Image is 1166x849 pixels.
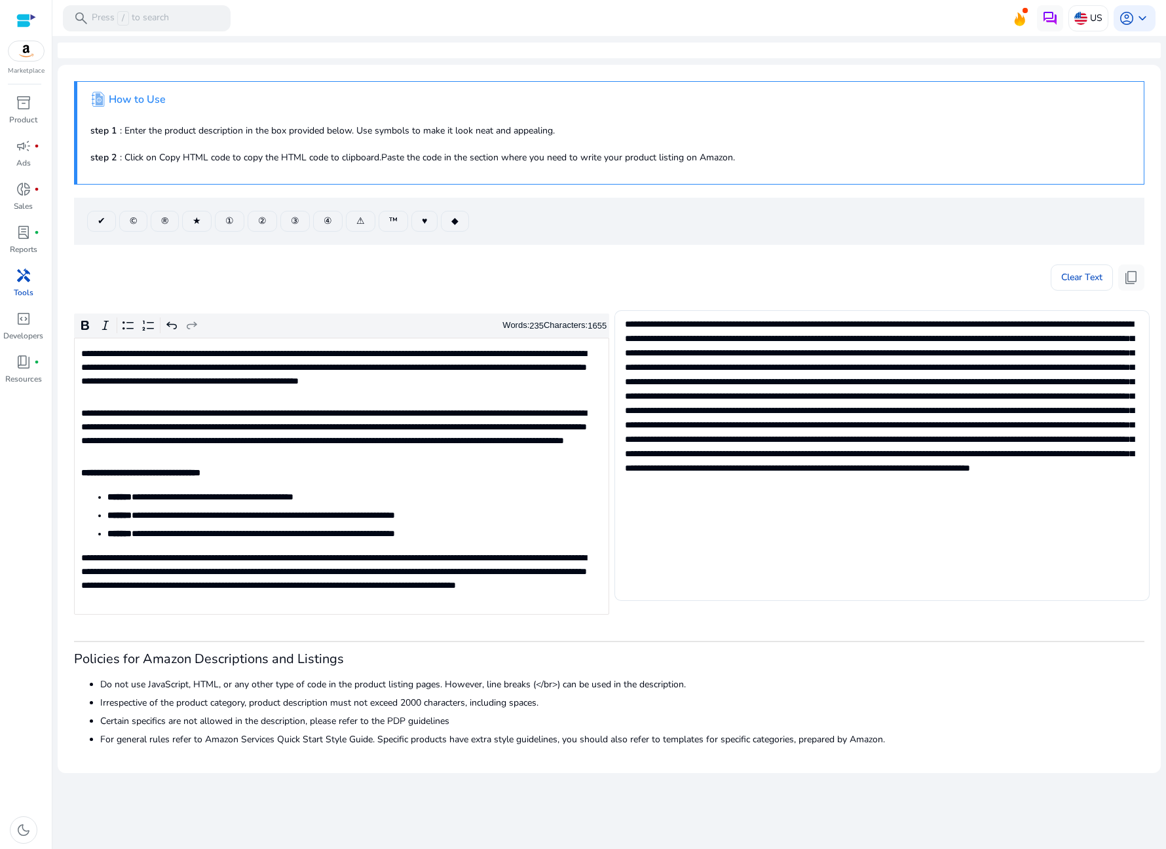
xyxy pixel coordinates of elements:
li: For general rules refer to Amazon Services Quick Start Style Guide. Specific products have extra ... [100,732,1144,746]
p: Press to search [92,11,169,26]
span: fiber_manual_record [34,359,39,365]
p: Resources [5,373,42,385]
span: Clear Text [1061,264,1102,291]
button: ⚠ [346,211,375,232]
span: fiber_manual_record [34,187,39,192]
b: step 2 [90,151,117,164]
img: us.svg [1074,12,1087,25]
span: fiber_manual_record [34,143,39,149]
label: 1655 [588,321,607,331]
button: ✔ [87,211,116,232]
p: Reports [10,244,37,255]
div: Editor toolbar [74,314,609,338]
span: ④ [324,214,332,228]
img: amazon.svg [9,41,44,61]
button: ④ [313,211,343,232]
b: step 1 [90,124,117,137]
span: ✔ [98,214,105,228]
span: ③ [291,214,299,228]
span: dark_mode [16,822,31,838]
span: ® [161,214,168,228]
p: : Click on Copy HTML code to copy the HTML code to clipboard.Paste the code in the section where ... [90,151,1131,164]
span: fiber_manual_record [34,230,39,235]
span: keyboard_arrow_down [1135,10,1150,26]
p: Sales [14,200,33,212]
span: ① [225,214,234,228]
span: donut_small [16,181,31,197]
button: © [119,211,147,232]
span: inventory_2 [16,95,31,111]
button: ◆ [441,211,469,232]
p: Ads [16,157,31,169]
span: ★ [193,214,201,228]
span: ⚠ [356,214,365,228]
p: Marketplace [8,66,45,76]
span: ♥ [422,214,427,228]
label: 235 [529,321,544,331]
span: lab_profile [16,225,31,240]
div: Words: Characters: [502,317,607,334]
span: © [130,214,137,228]
button: content_copy [1118,264,1144,291]
span: content_copy [1123,270,1139,285]
span: account_circle [1119,10,1135,26]
p: : Enter the product description in the box provided below. Use symbols to make it look neat and a... [90,124,1131,137]
button: ♥ [411,211,438,232]
button: ® [151,211,179,232]
button: ★ [182,211,212,232]
li: Irrespective of the product category, product description must not exceed 2000 characters, includ... [100,696,1144,710]
span: campaign [16,138,31,154]
span: / [117,11,129,26]
span: search [73,10,89,26]
h3: Policies for Amazon Descriptions and Listings [74,651,1144,667]
span: book_4 [16,354,31,370]
span: ② [258,214,267,228]
button: ① [215,211,244,232]
button: Clear Text [1051,264,1113,291]
button: ™ [379,211,408,232]
p: Developers [3,330,43,342]
p: Tools [14,287,33,298]
span: code_blocks [16,311,31,327]
button: ② [248,211,277,232]
li: Do not use JavaScript, HTML, or any other type of code in the product listing pages. However, lin... [100,677,1144,691]
p: Product [9,114,37,126]
li: Certain specifics are not allowed in the description, please refer to the PDP guidelines [100,714,1144,728]
div: Rich Text Editor. Editing area: main. Press Alt+0 for help. [74,338,609,615]
span: ◆ [451,214,459,228]
button: ③ [280,211,310,232]
h4: How to Use [109,94,166,106]
p: US [1090,7,1102,29]
span: handyman [16,268,31,283]
span: ™ [389,214,398,228]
